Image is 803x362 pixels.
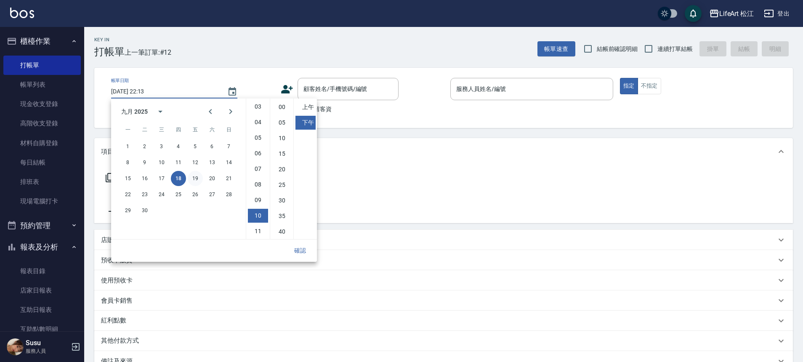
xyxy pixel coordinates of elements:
button: 10 [154,155,169,170]
button: 24 [154,187,169,202]
li: 7 hours [248,162,268,176]
span: 結帳前確認明細 [597,45,638,53]
button: 預約管理 [3,215,81,237]
button: 11 [171,155,186,170]
a: 材料自購登錄 [3,133,81,153]
li: 25 minutes [272,178,292,192]
div: 九月 2025 [121,107,148,116]
a: 帳單列表 [3,75,81,94]
button: 櫃檯作業 [3,30,81,52]
p: 服務人員 [26,347,69,355]
button: 帳單速查 [537,41,575,57]
button: 12 [188,155,203,170]
button: 15 [120,171,136,186]
li: 6 hours [248,146,268,160]
p: 會員卡銷售 [101,296,133,305]
li: 20 minutes [272,162,292,176]
p: 店販銷售 [101,236,126,245]
li: 上午 [295,100,316,114]
div: 店販銷售 [94,230,793,250]
button: 6 [205,139,220,154]
span: 星期二 [137,121,152,138]
button: 23 [137,187,152,202]
a: 互助日報表 [3,300,81,319]
h5: Susu [26,339,69,347]
p: 其他付款方式 [101,336,143,346]
button: 17 [154,171,169,186]
button: 指定 [620,78,638,94]
button: 確認 [287,243,314,258]
li: 9 hours [248,193,268,207]
span: 連續打單結帳 [657,45,693,53]
button: LifeArt 松江 [706,5,758,22]
button: 29 [120,203,136,218]
ul: Select minutes [270,98,293,239]
li: 35 minutes [272,209,292,223]
li: 8 hours [248,178,268,192]
span: 上一筆訂單:#12 [125,47,172,58]
li: 40 minutes [272,225,292,239]
button: 1 [120,139,136,154]
li: 0 minutes [272,100,292,114]
a: 排班表 [3,172,81,192]
span: 星期三 [154,121,169,138]
li: 3 hours [248,100,268,114]
a: 打帳單 [3,56,81,75]
button: 不指定 [638,78,661,94]
button: 9 [137,155,152,170]
span: 星期一 [120,121,136,138]
button: 30 [137,203,152,218]
a: 高階收支登錄 [3,114,81,133]
button: 3 [154,139,169,154]
ul: Select meridiem [293,98,317,239]
div: LifeArt 松江 [719,8,754,19]
input: YYYY/MM/DD hh:mm [111,85,219,98]
li: 5 minutes [272,116,292,130]
button: 8 [120,155,136,170]
span: 星期日 [221,121,237,138]
button: Next month [221,101,241,122]
li: 5 hours [248,131,268,145]
button: 25 [171,187,186,202]
li: 4 hours [248,115,268,129]
button: 18 [171,171,186,186]
h2: Key In [94,37,125,43]
div: 預收卡販賣 [94,250,793,270]
span: 不留客資 [308,105,332,114]
a: 互助點數明細 [3,319,81,339]
button: 14 [221,155,237,170]
div: 紅利點數 [94,311,793,331]
p: 使用預收卡 [101,276,133,285]
button: 27 [205,187,220,202]
li: 下午 [295,116,316,130]
img: Logo [10,8,34,18]
ul: Select hours [246,98,270,239]
button: 26 [188,187,203,202]
button: 2 [137,139,152,154]
span: 星期四 [171,121,186,138]
li: 10 minutes [272,131,292,145]
span: 星期六 [205,121,220,138]
div: 使用預收卡 [94,270,793,290]
div: 會員卡銷售 [94,290,793,311]
a: 每日結帳 [3,153,81,172]
p: 項目消費 [101,147,126,156]
button: Previous month [200,101,221,122]
button: 13 [205,155,220,170]
img: Person [7,338,24,355]
div: 項目消費 [94,138,793,165]
li: 10 hours [248,209,268,223]
a: 現場電腦打卡 [3,192,81,211]
h3: 打帳單 [94,46,125,58]
button: 19 [188,171,203,186]
li: 30 minutes [272,194,292,208]
span: 星期五 [188,121,203,138]
button: save [685,5,702,22]
a: 店家日報表 [3,281,81,300]
button: 報表及分析 [3,236,81,258]
li: 15 minutes [272,147,292,161]
button: 4 [171,139,186,154]
div: 其他付款方式 [94,331,793,351]
button: 22 [120,187,136,202]
button: 登出 [760,6,793,21]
